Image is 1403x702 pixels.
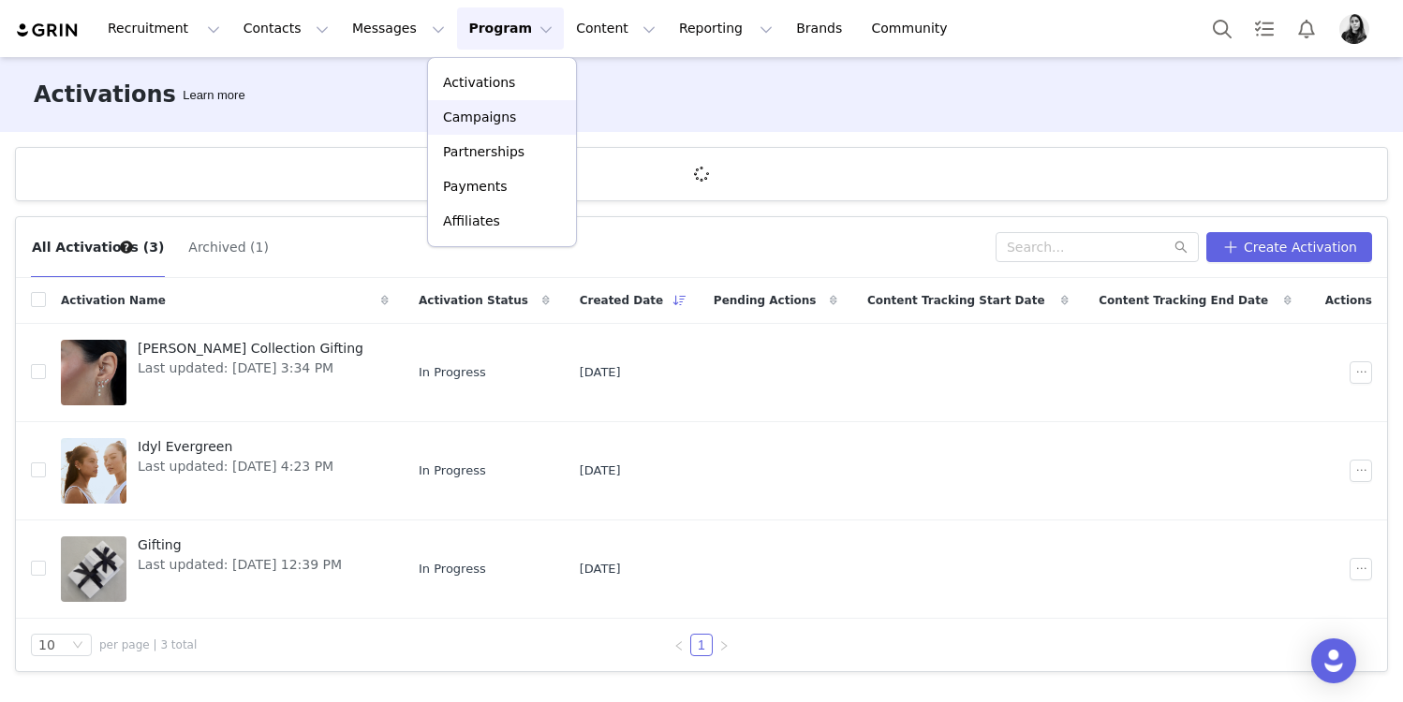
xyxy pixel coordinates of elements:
[38,635,55,655] div: 10
[138,457,333,476] span: Last updated: [DATE] 4:23 PM
[690,634,713,656] li: 1
[691,635,712,655] a: 1
[179,86,248,105] div: Tooltip anchor
[138,555,342,575] span: Last updated: [DATE] 12:39 PM
[867,292,1045,309] span: Content Tracking Start Date
[443,212,500,231] p: Affiliates
[232,7,340,50] button: Contacts
[718,640,730,651] i: icon: right
[118,239,135,256] div: Tooltip anchor
[1206,232,1372,262] button: Create Activation
[1311,638,1356,683] div: Open Intercom Messenger
[341,7,456,50] button: Messages
[580,363,621,382] span: [DATE]
[443,108,516,127] p: Campaigns
[419,461,486,480] span: In Progress
[61,532,389,607] a: GiftingLast updated: [DATE] 12:39 PM
[580,292,664,309] span: Created Date
[61,292,166,309] span: Activation Name
[61,433,389,508] a: Idyl EvergreenLast updated: [DATE] 4:23 PM
[996,232,1199,262] input: Search...
[419,292,528,309] span: Activation Status
[714,292,817,309] span: Pending Actions
[1099,292,1268,309] span: Content Tracking End Date
[443,177,508,197] p: Payments
[419,560,486,578] span: In Progress
[580,461,621,480] span: [DATE]
[785,7,859,50] a: Brands
[138,535,342,555] span: Gifting
[457,7,564,50] button: Program
[34,78,176,111] h3: Activations
[861,7,967,50] a: Community
[31,232,165,262] button: All Activations (3)
[1202,7,1243,50] button: Search
[673,640,685,651] i: icon: left
[96,7,231,50] button: Recruitment
[72,639,83,652] i: icon: down
[1286,7,1327,50] button: Notifications
[1328,14,1388,44] button: Profile
[443,73,515,93] p: Activations
[138,437,333,457] span: Idyl Evergreen
[419,363,486,382] span: In Progress
[1339,14,1369,44] img: 3988666f-b618-4335-b92d-0222703392cd.jpg
[187,232,270,262] button: Archived (1)
[1244,7,1285,50] a: Tasks
[61,335,389,410] a: [PERSON_NAME] Collection GiftingLast updated: [DATE] 3:34 PM
[99,636,197,653] span: per page | 3 total
[565,7,667,50] button: Content
[668,7,784,50] button: Reporting
[580,560,621,578] span: [DATE]
[668,634,690,656] li: Previous Page
[1174,241,1188,254] i: icon: search
[138,358,363,378] span: Last updated: [DATE] 3:34 PM
[15,22,81,39] img: grin logo
[138,339,363,358] span: [PERSON_NAME] Collection Gifting
[1307,281,1387,320] div: Actions
[713,634,735,656] li: Next Page
[443,142,524,162] p: Partnerships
